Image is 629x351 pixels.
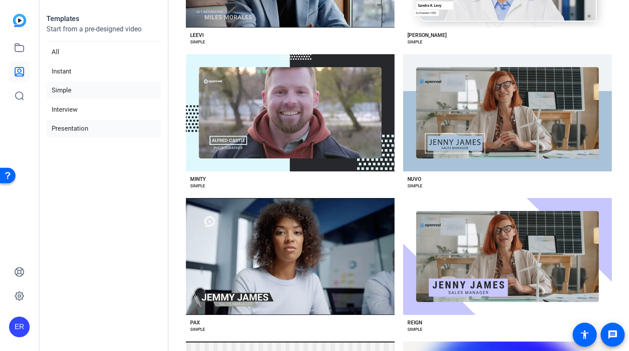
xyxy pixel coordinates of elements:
[9,317,30,337] div: ER
[407,319,422,326] div: REIGN
[407,39,422,46] div: SIMPLE
[186,198,395,315] button: Template image
[407,176,421,183] div: NUVO
[186,54,395,171] button: Template image
[407,183,422,189] div: SIMPLE
[46,63,161,80] li: Instant
[407,32,447,39] div: [PERSON_NAME]
[580,330,590,340] mat-icon: accessibility
[190,183,205,189] div: SIMPLE
[407,326,422,333] div: SIMPLE
[607,330,618,340] mat-icon: message
[13,14,26,27] img: blue-gradient.svg
[46,120,161,137] li: Presentation
[190,176,206,183] div: MINTY
[190,32,203,39] div: LEEVI
[46,15,79,23] strong: Templates
[190,39,205,46] div: SIMPLE
[46,82,161,99] li: Simple
[46,24,161,42] p: Start from a pre-designed video
[403,54,612,171] button: Template image
[46,43,161,61] li: All
[190,319,200,326] div: PAX
[190,326,205,333] div: SIMPLE
[46,101,161,119] li: Interview
[403,198,612,315] button: Template image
